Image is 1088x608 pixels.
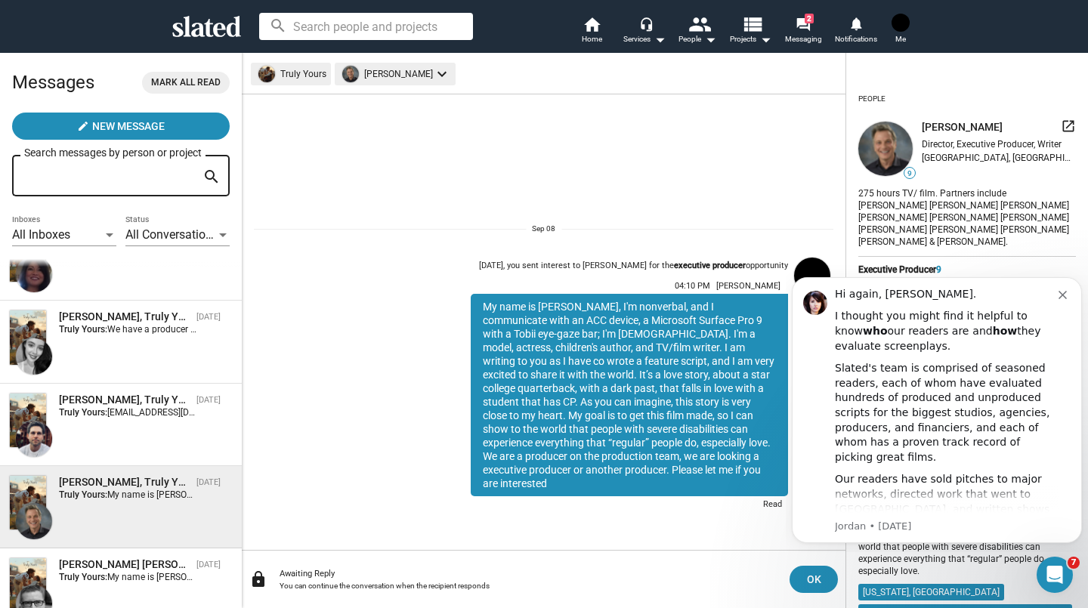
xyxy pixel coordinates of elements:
[107,324,518,335] span: We have a producer on the production team, we are looking a executive producer or another producer
[202,165,221,189] mat-icon: search
[10,394,46,447] img: Truly Yours
[142,72,230,94] button: Mark all read
[196,395,221,405] time: [DATE]
[892,14,910,32] img: Jessica Frew
[335,63,456,85] mat-chip: [PERSON_NAME]
[59,407,107,418] strong: Truly Yours:
[674,261,746,270] strong: executive producer
[805,14,814,23] span: 2
[342,66,359,82] img: undefined
[92,113,165,140] span: New Message
[716,281,780,291] span: [PERSON_NAME]
[623,30,666,48] div: Services
[16,338,52,375] img: Cristina Colucci
[1061,119,1076,134] mat-icon: launch
[59,475,190,489] div: Jonathan Prince, Truly Yours
[741,13,763,35] mat-icon: view_list
[848,16,863,30] mat-icon: notifications
[618,15,671,48] button: Services
[724,15,777,48] button: Projects
[249,570,267,588] mat-icon: lock
[858,185,1076,248] div: 275 hours TV/ film. Partners include [PERSON_NAME] [PERSON_NAME] [PERSON_NAME] [PERSON_NAME] [PER...
[59,310,190,324] div: Cristina Colucci, Truly Yours
[904,169,915,178] span: 9
[77,120,89,132] mat-icon: create
[16,503,52,539] img: Jonathan Prince
[785,30,822,48] span: Messaging
[280,569,777,579] div: Awaiting Reply
[835,30,877,48] span: Notifications
[10,310,46,364] img: Truly Yours
[273,23,285,35] button: Dismiss notification
[12,64,94,100] h2: Messages
[651,30,669,48] mat-icon: arrow_drop_down
[678,30,716,48] div: People
[10,476,46,529] img: Truly Yours
[59,489,107,500] strong: Truly Yours:
[259,13,473,40] input: Search people and projects
[830,15,882,48] a: Notifications
[59,393,190,407] div: David Guglielmo, Truly Yours
[196,477,221,487] time: [DATE]
[565,15,618,48] a: Home
[433,65,451,83] mat-icon: keyboard_arrow_down
[701,30,719,48] mat-icon: arrow_drop_down
[786,264,1088,552] iframe: Intercom notifications message
[59,572,107,582] strong: Truly Yours:
[49,256,273,270] p: Message from Jordan, sent 1d ago
[858,584,1004,600] mat-chip: [US_STATE], [GEOGRAPHIC_DATA]
[16,256,52,292] img: Trish Vasquez
[471,294,788,496] div: My name is [PERSON_NAME], I'm nonverbal, and I communicate with an ACC device, a Microsoft Surfac...
[922,120,1003,134] span: [PERSON_NAME]
[16,421,52,457] img: David Guglielmo
[756,30,774,48] mat-icon: arrow_drop_down
[802,566,826,593] span: OK
[151,75,221,91] span: Mark all read
[280,582,777,590] div: You can continue the conversation when the recipient responds
[754,496,788,515] div: Read
[196,560,221,569] time: [DATE]
[796,17,810,31] mat-icon: forum
[671,15,724,48] button: People
[922,139,1076,150] div: Director, Executive Producer, Writer
[675,281,710,291] span: 04:10 PM
[790,566,838,593] button: OK
[59,557,190,572] div: Charles James Denton, Truly Yours
[125,227,218,242] span: All Conversations
[1037,557,1073,593] iframe: Intercom live chat
[12,227,70,242] span: All Inboxes
[107,407,507,418] span: [EMAIL_ADDRESS][DOMAIN_NAME] Best, _________________ [PERSON_NAME], CSA [PHONE_NUMBER]
[882,11,919,50] button: Jessica FrewMe
[791,255,833,518] a: Jessica Frew
[777,15,830,48] a: 2Messaging
[479,261,788,272] div: [DATE], you sent interest to [PERSON_NAME] for the opportunity
[858,122,913,176] img: undefined
[794,258,830,294] img: Jessica Frew
[639,17,653,30] mat-icon: headset_mic
[1068,557,1080,569] span: 7
[895,30,906,48] span: Me
[858,88,886,110] div: People
[12,113,230,140] button: New Message
[59,324,107,335] strong: Truly Yours:
[688,13,710,35] mat-icon: people
[922,153,1076,163] div: [GEOGRAPHIC_DATA], [GEOGRAPHIC_DATA], [GEOGRAPHIC_DATA]
[49,208,273,298] div: Our readers have sold pitches to major networks, directed work that went to [GEOGRAPHIC_DATA], an...
[730,30,771,48] span: Projects
[582,30,602,48] span: Home
[196,312,221,322] time: [DATE]
[583,15,601,33] mat-icon: home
